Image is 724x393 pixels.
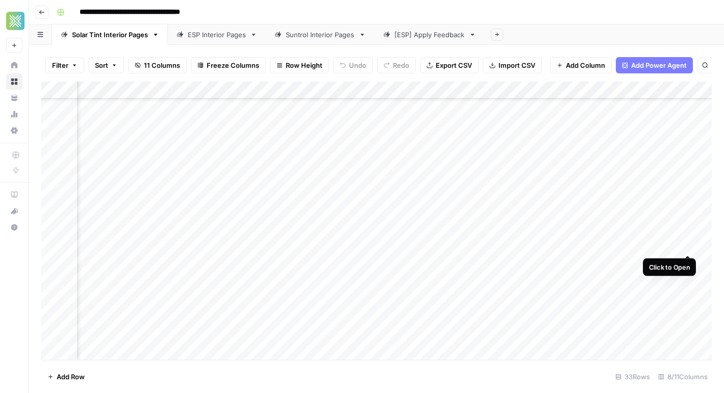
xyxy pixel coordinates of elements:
button: Add Power Agent [616,57,693,73]
span: Export CSV [436,60,472,70]
a: [ESP] Apply Feedback [375,24,485,45]
span: Sort [95,60,108,70]
a: Settings [6,122,22,139]
span: Undo [349,60,366,70]
button: Add Row [41,369,91,385]
button: Import CSV [483,57,542,73]
button: Redo [377,57,416,73]
span: Row Height [286,60,322,70]
button: 11 Columns [128,57,187,73]
a: Home [6,57,22,73]
div: 33 Rows [611,369,654,385]
button: Undo [333,57,373,73]
button: What's new? [6,203,22,219]
button: Sort [88,57,124,73]
span: Freeze Columns [207,60,259,70]
button: Export CSV [420,57,479,73]
button: Add Column [550,57,612,73]
button: Workspace: Xponent21 [6,8,22,34]
div: Solar Tint Interior Pages [72,30,148,40]
a: Solar Tint Interior Pages [52,24,168,45]
span: Filter [52,60,68,70]
div: [ESP] Apply Feedback [394,30,465,40]
a: Your Data [6,90,22,106]
button: Filter [45,57,84,73]
a: Suntrol Interior Pages [266,24,375,45]
a: AirOps Academy [6,187,22,203]
img: Xponent21 Logo [6,12,24,30]
a: ESP Interior Pages [168,24,266,45]
div: 8/11 Columns [654,369,712,385]
span: Add Row [57,372,85,382]
span: Add Power Agent [631,60,687,70]
div: ESP Interior Pages [188,30,246,40]
div: What's new? [7,203,22,219]
button: Help + Support [6,219,22,235]
span: 11 Columns [144,60,180,70]
button: Row Height [270,57,329,73]
span: Redo [393,60,409,70]
div: Click to Open [649,262,690,272]
span: Add Column [566,60,605,70]
span: Import CSV [498,60,535,70]
div: Suntrol Interior Pages [286,30,355,40]
a: Usage [6,106,22,122]
a: Browse [6,73,22,90]
button: Freeze Columns [191,57,266,73]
